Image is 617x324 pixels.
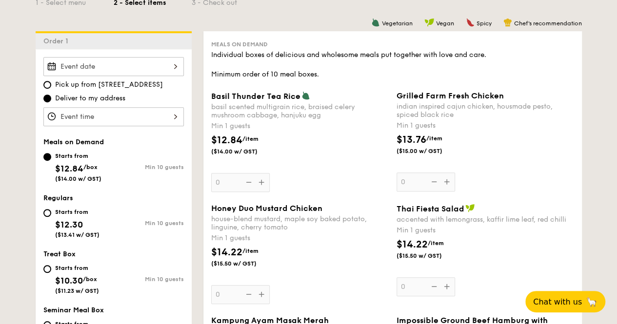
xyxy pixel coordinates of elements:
[43,95,51,102] input: Deliver to my address
[397,134,426,146] span: $13.76
[424,18,434,27] img: icon-vegan.f8ff3823.svg
[397,147,463,155] span: ($15.00 w/ GST)
[43,209,51,217] input: Starts from$12.30($13.41 w/ GST)Min 10 guests
[55,231,100,238] span: ($13.41 w/ GST)
[211,233,389,243] div: Min 1 guests
[211,92,300,101] span: Basil Thunder Tea Rice
[397,121,574,131] div: Min 1 guests
[114,276,184,283] div: Min 10 guests
[43,265,51,273] input: Starts from$10.30/box($11.23 w/ GST)Min 10 guests
[397,102,574,119] div: indian inspired cajun chicken, housmade pesto, spiced black rice
[397,252,463,260] span: ($15.50 w/ GST)
[55,94,125,103] span: Deliver to my address
[114,164,184,171] div: Min 10 guests
[43,250,76,258] span: Treat Box
[55,219,83,230] span: $12.30
[211,247,242,258] span: $14.22
[43,107,184,126] input: Event time
[55,175,101,182] span: ($14.00 w/ GST)
[211,103,389,119] div: basil scented multigrain rice, braised celery mushroom cabbage, hanjuku egg
[397,239,428,250] span: $14.22
[55,287,99,294] span: ($11.23 w/ GST)
[211,121,389,131] div: Min 1 guests
[83,276,97,283] span: /box
[55,163,83,174] span: $12.84
[55,264,99,272] div: Starts from
[514,20,582,27] span: Chef's recommendation
[426,135,442,142] span: /item
[211,260,278,267] span: ($15.50 w/ GST)
[503,18,512,27] img: icon-chef-hat.a58ddaea.svg
[397,215,574,224] div: accented with lemongrass, kaffir lime leaf, red chilli
[55,208,100,216] div: Starts from
[211,204,322,213] span: Honey Duo Mustard Chicken
[466,18,475,27] img: icon-spicy.37a8142b.svg
[43,37,72,45] span: Order 1
[43,138,104,146] span: Meals on Demand
[43,153,51,161] input: Starts from$12.84/box($14.00 w/ GST)Min 10 guests
[114,220,184,227] div: Min 10 guests
[436,20,454,27] span: Vegan
[83,164,98,171] span: /box
[428,240,444,247] span: /item
[533,297,582,306] span: Chat with us
[397,226,574,235] div: Min 1 guests
[211,50,574,79] div: Individual boxes of delicious and wholesome meals put together with love and care. Minimum order ...
[242,135,259,142] span: /item
[43,306,104,314] span: Seminar Meal Box
[211,41,268,48] span: Meals on Demand
[55,275,83,286] span: $10.30
[477,20,492,27] span: Spicy
[382,20,413,27] span: Vegetarian
[586,296,597,307] span: 🦙
[43,194,73,202] span: Regulars
[397,204,464,213] span: Thai Fiesta Salad
[211,148,278,155] span: ($14.00 w/ GST)
[43,81,51,89] input: Pick up from [STREET_ADDRESS]
[55,80,163,90] span: Pick up from [STREET_ADDRESS]
[371,18,380,27] img: icon-vegetarian.fe4039eb.svg
[211,134,242,146] span: $12.84
[55,152,101,160] div: Starts from
[397,91,504,100] span: Grilled Farm Fresh Chicken
[242,248,259,254] span: /item
[525,291,605,312] button: Chat with us🦙
[211,215,389,231] div: house-blend mustard, maple soy baked potato, linguine, cherry tomato
[465,204,475,212] img: icon-vegan.f8ff3823.svg
[43,57,184,76] input: Event date
[301,91,310,100] img: icon-vegetarian.fe4039eb.svg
